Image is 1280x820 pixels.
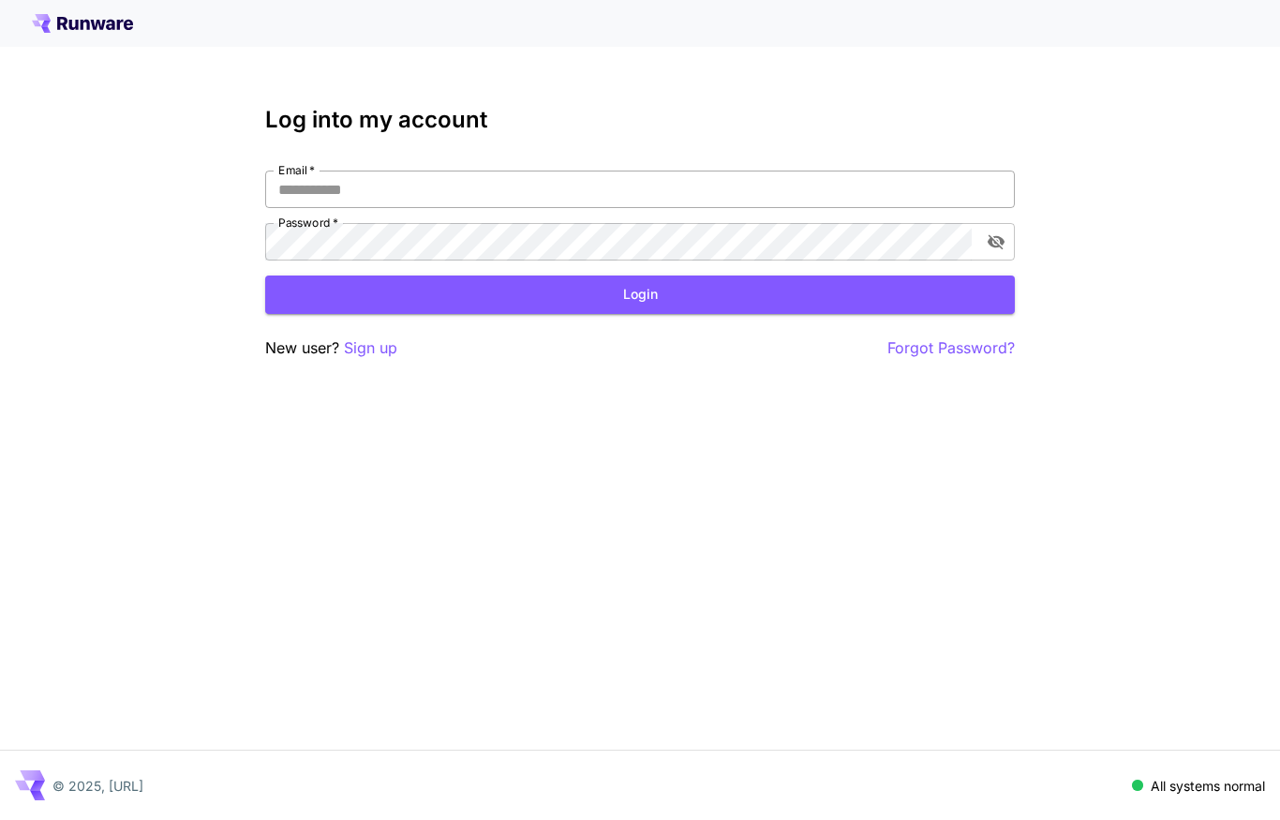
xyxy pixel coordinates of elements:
label: Password [278,215,338,231]
label: Email [278,162,315,178]
button: Login [265,276,1015,314]
h3: Log into my account [265,107,1015,133]
p: © 2025, [URL] [52,776,143,796]
p: New user? [265,336,397,360]
button: toggle password visibility [979,225,1013,259]
p: All systems normal [1151,776,1265,796]
button: Sign up [344,336,397,360]
button: Forgot Password? [887,336,1015,360]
